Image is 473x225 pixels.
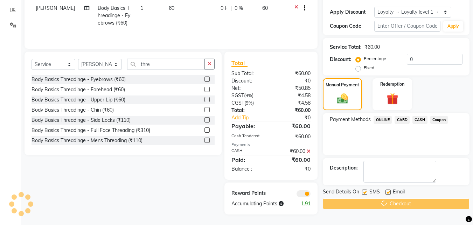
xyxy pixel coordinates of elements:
[374,116,392,124] span: ONLINE
[32,76,126,83] div: Body Basics Threadinge - Eyebrows (₹60)
[383,92,402,106] img: _gift.svg
[369,188,380,197] span: SMS
[293,200,316,207] div: 1.91
[271,77,316,85] div: ₹0
[36,5,75,11] span: [PERSON_NAME]
[226,114,278,121] a: Add Tip
[32,127,150,134] div: Body Basics Threadinge - Full Face Threading (₹310)
[271,99,316,107] div: ₹4.58
[226,70,271,77] div: Sub Total:
[330,44,362,51] div: Service Total:
[271,107,316,114] div: ₹60.00
[330,164,358,172] div: Description:
[32,117,131,124] div: Body Basics Threadinge - Side Locks (₹110)
[246,100,252,106] span: 9%
[169,5,174,11] span: 60
[364,44,380,51] div: ₹60.00
[32,96,125,104] div: Body Basics Threadinge - Upper Lip (₹60)
[271,70,316,77] div: ₹60.00
[226,190,271,197] div: Reward Points
[443,21,463,32] button: Apply
[430,116,448,124] span: Coupon
[271,165,316,173] div: ₹0
[226,165,271,173] div: Balance :
[326,82,359,88] label: Manual Payment
[380,81,404,87] label: Redemption
[271,155,316,164] div: ₹60.00
[226,107,271,114] div: Total:
[393,188,405,197] span: Email
[245,93,252,98] span: 9%
[330,56,352,63] div: Discount:
[231,142,311,148] div: Payments
[226,200,293,207] div: Accumulating Points
[140,5,143,11] span: 1
[231,92,244,99] span: SGST
[395,116,410,124] span: CARD
[230,5,232,12] span: |
[364,65,374,71] label: Fixed
[330,8,374,16] div: Apply Discount
[271,122,316,130] div: ₹60.00
[334,92,352,105] img: _cash.svg
[364,55,386,62] label: Percentage
[226,122,271,130] div: Payable:
[98,5,130,26] span: Body Basics Threadinge - Eyebrows (₹60)
[221,5,228,12] span: 0 F
[226,133,271,140] div: Cash Tendered:
[412,116,427,124] span: CASH
[231,100,244,106] span: CGST
[271,148,316,155] div: ₹60.00
[271,92,316,99] div: ₹4.58
[32,86,125,93] div: Body Basics Threadinge - Forehead (₹60)
[226,99,271,107] div: ( )
[271,85,316,92] div: ₹50.85
[279,114,316,121] div: ₹0
[226,155,271,164] div: Paid:
[226,148,271,155] div: CASH
[226,77,271,85] div: Discount:
[32,106,114,114] div: Body Basics Threadinge - Chin (₹60)
[226,92,271,99] div: ( )
[127,59,205,70] input: Search or Scan
[226,85,271,92] div: Net:
[32,137,142,144] div: Body Basics Threadinge - Mens Threading (₹110)
[330,22,374,30] div: Coupon Code
[323,188,359,197] span: Send Details On
[231,59,248,67] span: Total
[262,5,268,11] span: 60
[235,5,243,12] span: 0 %
[330,116,371,123] span: Payment Methods
[374,21,440,32] input: Enter Offer / Coupon Code
[271,133,316,140] div: ₹60.00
